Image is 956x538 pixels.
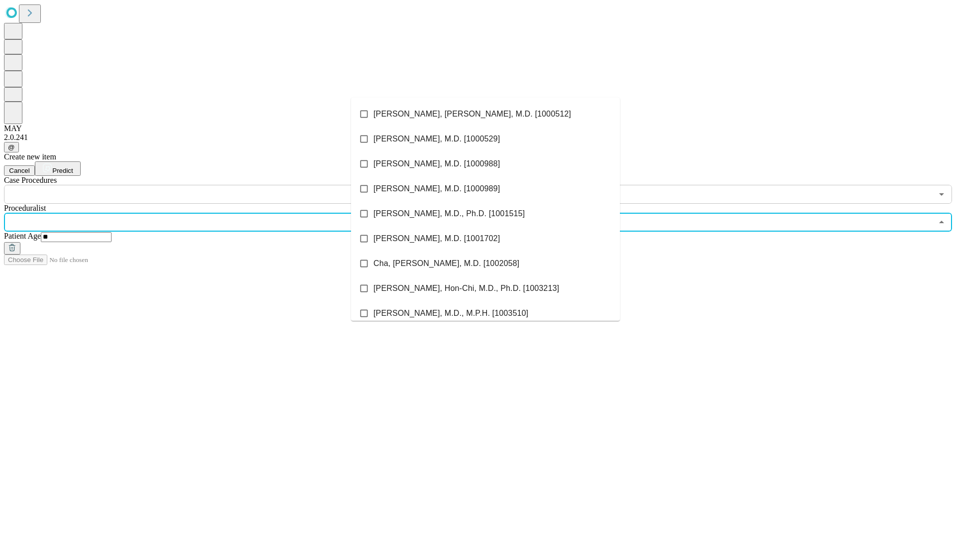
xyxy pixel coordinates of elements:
[8,143,15,151] span: @
[373,282,559,294] span: [PERSON_NAME], Hon-Chi, M.D., Ph.D. [1003213]
[935,215,949,229] button: Close
[35,161,81,176] button: Predict
[9,167,30,174] span: Cancel
[935,187,949,201] button: Open
[52,167,73,174] span: Predict
[373,258,519,269] span: Cha, [PERSON_NAME], M.D. [1002058]
[4,133,952,142] div: 2.0.241
[373,183,500,195] span: [PERSON_NAME], M.D. [1000989]
[373,233,500,245] span: [PERSON_NAME], M.D. [1001702]
[4,232,41,240] span: Patient Age
[373,208,525,220] span: [PERSON_NAME], M.D., Ph.D. [1001515]
[4,204,46,212] span: Proceduralist
[373,108,571,120] span: [PERSON_NAME], [PERSON_NAME], M.D. [1000512]
[373,158,500,170] span: [PERSON_NAME], M.D. [1000988]
[4,124,952,133] div: MAY
[373,307,528,319] span: [PERSON_NAME], M.D., M.P.H. [1003510]
[4,176,57,184] span: Scheduled Procedure
[4,152,56,161] span: Create new item
[4,165,35,176] button: Cancel
[4,142,19,152] button: @
[373,133,500,145] span: [PERSON_NAME], M.D. [1000529]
